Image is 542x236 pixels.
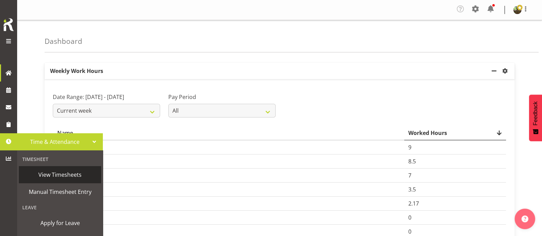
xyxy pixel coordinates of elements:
span: 2.17 [408,200,419,207]
div: Leave [19,200,101,214]
img: filipo-iupelid4dee51ae661687a442d92e36fb44151.png [513,6,521,14]
span: 0 [408,228,411,235]
span: View Timesheets [22,170,98,180]
span: 0 [408,214,411,221]
a: settings [501,67,512,75]
h4: Dashboard [45,37,82,45]
a: Manual Timesheet Entry [19,183,101,200]
td: [PERSON_NAME] [53,140,404,154]
a: Time & Attendance [17,133,103,150]
td: [PERSON_NAME] [53,211,404,225]
a: View Timesheets [19,166,101,183]
td: [PERSON_NAME] [53,169,404,183]
span: Apply for Leave [22,218,98,228]
span: Manual Timesheet Entry [22,187,98,197]
span: Time & Attendance [21,137,89,147]
span: 8.5 [408,158,416,165]
img: help-xxl-2.png [521,215,528,222]
span: 7 [408,172,411,179]
td: [PERSON_NAME] [53,154,404,169]
div: Timesheet [19,152,101,166]
td: [PERSON_NAME] [53,183,404,197]
img: Rosterit icon logo [2,17,15,32]
a: Apply for Leave [19,214,101,232]
p: Weekly Work Hours [45,63,490,79]
label: Pay Period [168,93,276,101]
span: 3.5 [408,186,416,193]
div: Name [57,129,400,137]
div: Worked Hours [408,129,502,137]
span: 9 [408,144,411,151]
a: minimize [490,63,501,79]
td: [PERSON_NAME] [53,197,404,211]
button: Feedback - Show survey [529,95,542,141]
label: Date Range: [DATE] - [DATE] [53,93,160,101]
span: Feedback [532,101,539,125]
